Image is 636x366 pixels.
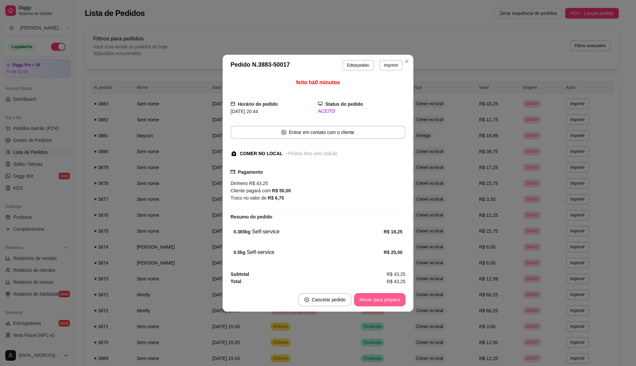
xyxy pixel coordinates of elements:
div: COMER NO LOCAL [240,150,283,157]
button: Editarpedido [342,60,374,71]
button: Imprimir [379,60,403,71]
div: ACEITO [318,108,405,115]
span: R$ 43,25 [387,278,405,285]
span: [DATE] 20:44 [231,109,258,114]
span: credit-card [231,169,235,174]
strong: Pagamento [238,169,263,175]
button: Close [401,56,412,67]
strong: Subtotal [231,272,249,277]
strong: R$ 25,00 [384,250,402,255]
span: R$ 43,25 [387,271,405,278]
div: - Pedido feito pelo balcão [285,150,338,157]
strong: Horário do pedido [238,101,278,107]
div: Self-service [234,228,384,236]
strong: Resumo do pedido [231,214,272,219]
span: feito há 0 minutos [296,80,340,85]
strong: R$ 18,25 [384,229,402,234]
div: Self-service [234,248,384,256]
button: whats-appEntrar em contato com o cliente [231,126,405,139]
span: Troco no valor de [231,195,268,201]
strong: Total [231,279,241,284]
h3: Pedido N. 3883-50017 [231,60,290,71]
strong: Status do pedido [325,101,363,107]
button: close-circleCancelar pedido [298,293,351,306]
span: R$ 43,25 [248,181,268,186]
strong: 0.365 kg [234,229,250,234]
strong: R$ 50,00 [272,188,291,193]
span: close-circle [304,297,309,302]
span: Cliente pagará com [231,188,272,193]
span: calendar [231,101,235,106]
span: Dinheiro [231,181,248,186]
button: Mover para preparo [354,293,405,306]
span: desktop [318,101,323,106]
strong: 0.5 kg [234,250,245,255]
span: whats-app [282,130,286,135]
strong: R$ 6,75 [268,195,284,201]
